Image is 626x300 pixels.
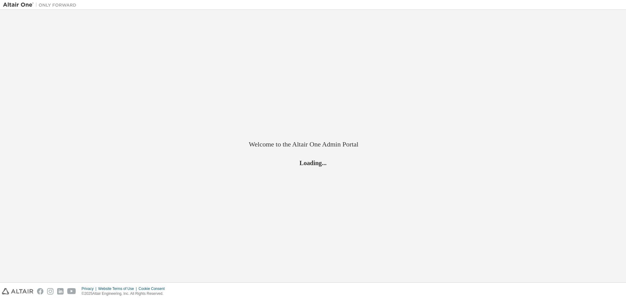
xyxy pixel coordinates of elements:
img: linkedin.svg [57,288,64,295]
img: altair_logo.svg [2,288,33,295]
div: Privacy [82,286,98,291]
p: © 2025 Altair Engineering, Inc. All Rights Reserved. [82,291,168,296]
h2: Welcome to the Altair One Admin Portal [249,140,377,149]
img: instagram.svg [47,288,53,295]
img: facebook.svg [37,288,43,295]
img: youtube.svg [67,288,76,295]
h2: Loading... [249,159,377,167]
img: Altair One [3,2,79,8]
div: Website Terms of Use [98,286,138,291]
div: Cookie Consent [138,286,168,291]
